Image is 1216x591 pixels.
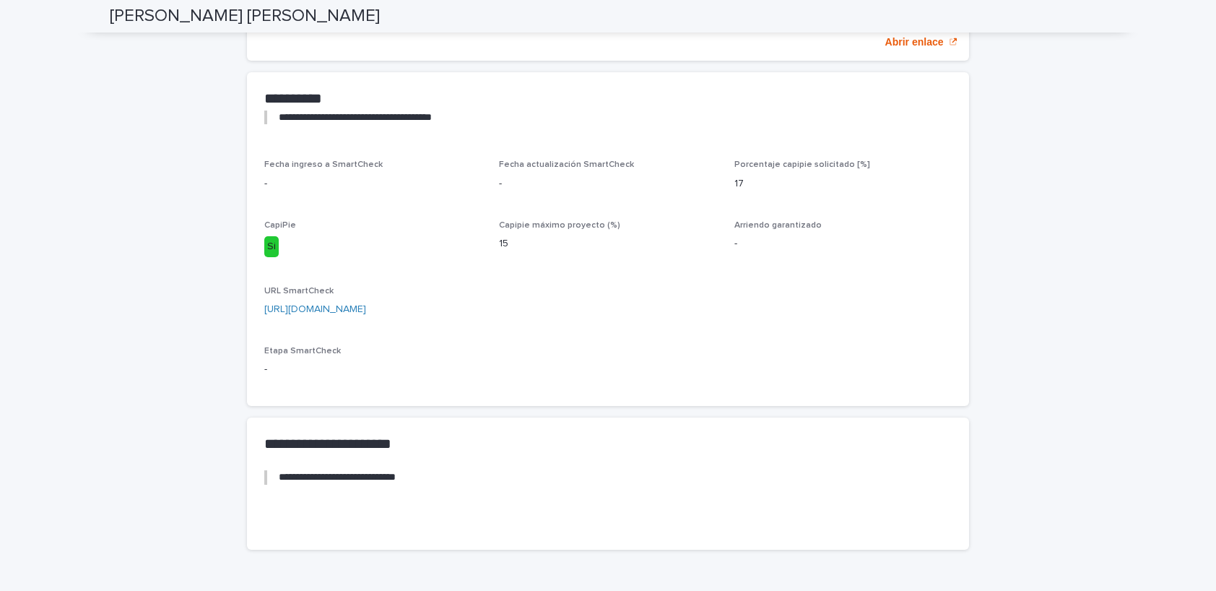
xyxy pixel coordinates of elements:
[264,362,482,377] p: -
[885,36,944,48] p: Abrir enlace
[110,6,380,27] h2: [PERSON_NAME] [PERSON_NAME]
[734,176,952,191] p: 17
[264,160,383,169] span: Fecha ingreso a SmartCheck
[499,176,716,191] p: -
[734,236,952,251] p: -
[499,221,620,230] span: Capipie máximo proyecto (%)
[264,287,334,295] span: URL SmartCheck
[264,304,366,314] a: [URL][DOMAIN_NAME]
[734,221,822,230] span: Arriendo garantizado
[264,221,296,230] span: CapiPie
[264,347,341,355] span: Etapa SmartCheck
[264,236,279,257] div: Si
[734,160,870,169] span: Porcentaje capipie solicitado [%]
[499,160,634,169] span: Fecha actualización SmartCheck
[264,176,482,191] p: -
[499,236,716,251] p: 15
